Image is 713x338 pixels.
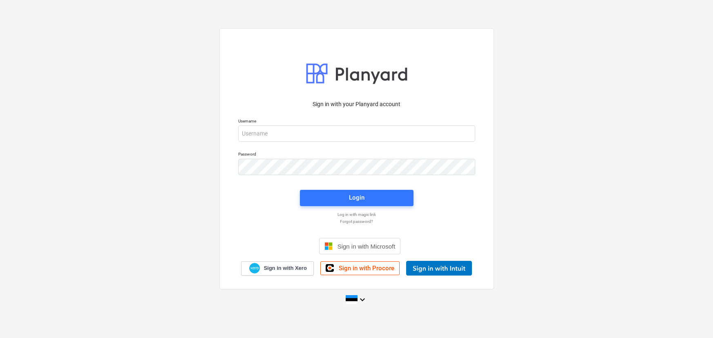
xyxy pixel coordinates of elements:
input: Username [238,125,475,142]
i: keyboard_arrow_down [358,295,367,305]
p: Password [238,151,475,158]
button: Login [300,190,413,206]
a: Log in with magic link [234,212,479,217]
p: Username [238,118,475,125]
span: Sign in with Procore [339,265,394,272]
span: Sign in with Xero [264,265,306,272]
a: Sign in with Procore [320,261,400,275]
a: Sign in with Xero [241,261,314,276]
a: Forgot password? [234,219,479,224]
img: Xero logo [249,263,260,274]
span: Sign in with Microsoft [338,243,396,250]
div: Login [349,192,364,203]
img: Microsoft logo [324,242,333,250]
p: Sign in with your Planyard account [238,100,475,109]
